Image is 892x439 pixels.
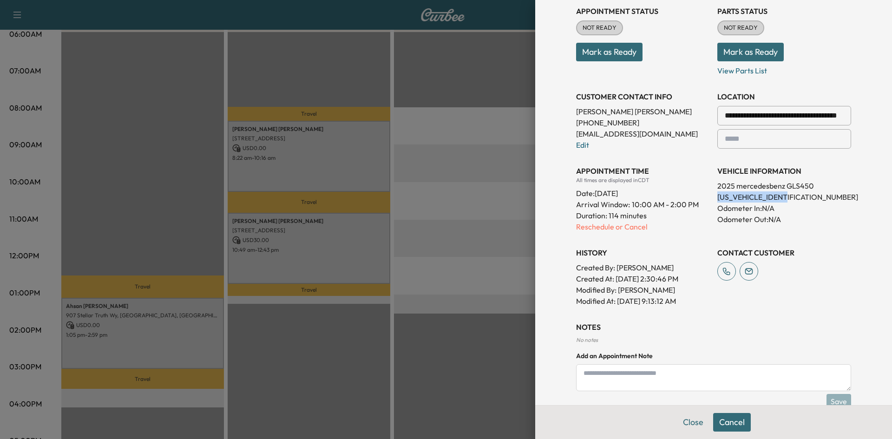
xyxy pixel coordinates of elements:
p: [EMAIL_ADDRESS][DOMAIN_NAME] [576,128,710,139]
p: [PHONE_NUMBER] [576,117,710,128]
p: 2025 mercedesbenz GLS450 [717,180,851,191]
p: Created By : [PERSON_NAME] [576,262,710,273]
h3: NOTES [576,321,851,333]
p: Modified By : [PERSON_NAME] [576,284,710,295]
p: Reschedule or Cancel [576,221,710,232]
p: Modified At : [DATE] 9:13:12 AM [576,295,710,307]
p: Odometer Out: N/A [717,214,851,225]
button: Mark as Ready [576,43,643,61]
span: NOT READY [718,23,763,33]
span: 10:00 AM - 2:00 PM [632,199,699,210]
span: NOT READY [577,23,622,33]
p: View Parts List [717,61,851,76]
p: Arrival Window: [576,199,710,210]
h3: History [576,247,710,258]
div: Date: [DATE] [576,184,710,199]
button: Cancel [713,413,751,432]
p: Odometer In: N/A [717,203,851,214]
p: [US_VEHICLE_IDENTIFICATION_NUMBER] [717,191,851,203]
div: No notes [576,336,851,344]
h3: VEHICLE INFORMATION [717,165,851,177]
h3: Parts Status [717,6,851,17]
button: Close [677,413,709,432]
h3: LOCATION [717,91,851,102]
h3: APPOINTMENT TIME [576,165,710,177]
h3: Appointment Status [576,6,710,17]
a: Edit [576,140,589,150]
h4: Add an Appointment Note [576,351,851,360]
h3: CUSTOMER CONTACT INFO [576,91,710,102]
p: Duration: 114 minutes [576,210,710,221]
p: [PERSON_NAME] [PERSON_NAME] [576,106,710,117]
button: Mark as Ready [717,43,784,61]
div: All times are displayed in CDT [576,177,710,184]
h3: CONTACT CUSTOMER [717,247,851,258]
p: Created At : [DATE] 2:30:46 PM [576,273,710,284]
